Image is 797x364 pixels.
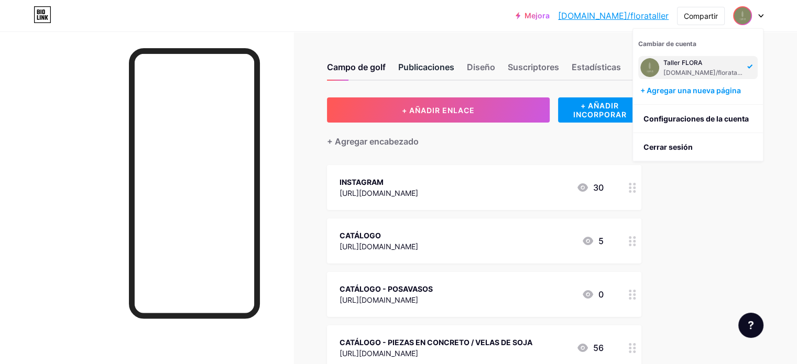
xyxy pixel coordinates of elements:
font: [URL][DOMAIN_NAME] [340,189,418,197]
font: INSTAGRAM [340,178,384,186]
font: Cerrar sesión [643,142,693,151]
font: [URL][DOMAIN_NAME] [340,295,418,304]
font: [URL][DOMAIN_NAME] [340,349,418,358]
font: Campo de golf [327,62,386,72]
font: [URL][DOMAIN_NAME] [340,242,418,251]
font: Diseño [467,62,495,72]
font: CATÁLOGO - POSAVASOS [340,284,433,293]
font: Cambiar de cuenta [638,40,696,48]
font: Taller FLORA [663,59,702,67]
font: 5 [598,236,604,246]
font: CATÁLOGO [340,231,381,240]
img: floraltaller [640,58,659,77]
font: Publicaciones [398,62,454,72]
font: CATÁLOGO - PIEZAS EN CONCRETO / VELAS DE SOJA [340,338,532,347]
font: [DOMAIN_NAME]/florataller [558,10,669,21]
img: floraltaller [734,7,751,24]
font: + Agregar encabezado [327,136,419,147]
font: 30 [593,182,604,193]
font: + Agregar una nueva página [640,86,741,95]
a: [DOMAIN_NAME]/florataller [558,9,669,22]
font: [DOMAIN_NAME]/florataller [663,69,747,76]
a: Configuraciones de la cuenta [633,105,763,133]
button: + AÑADIR ENLACE [327,97,550,123]
font: Compartir [684,12,718,20]
font: Suscriptores [508,62,559,72]
font: Configuraciones de la cuenta [643,114,749,123]
font: Estadísticas [572,62,621,72]
font: + AÑADIR INCORPORAR [573,101,626,119]
font: + AÑADIR ENLACE [402,106,475,115]
font: Mejora [525,11,550,20]
font: 56 [593,343,604,353]
font: 0 [598,289,604,300]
